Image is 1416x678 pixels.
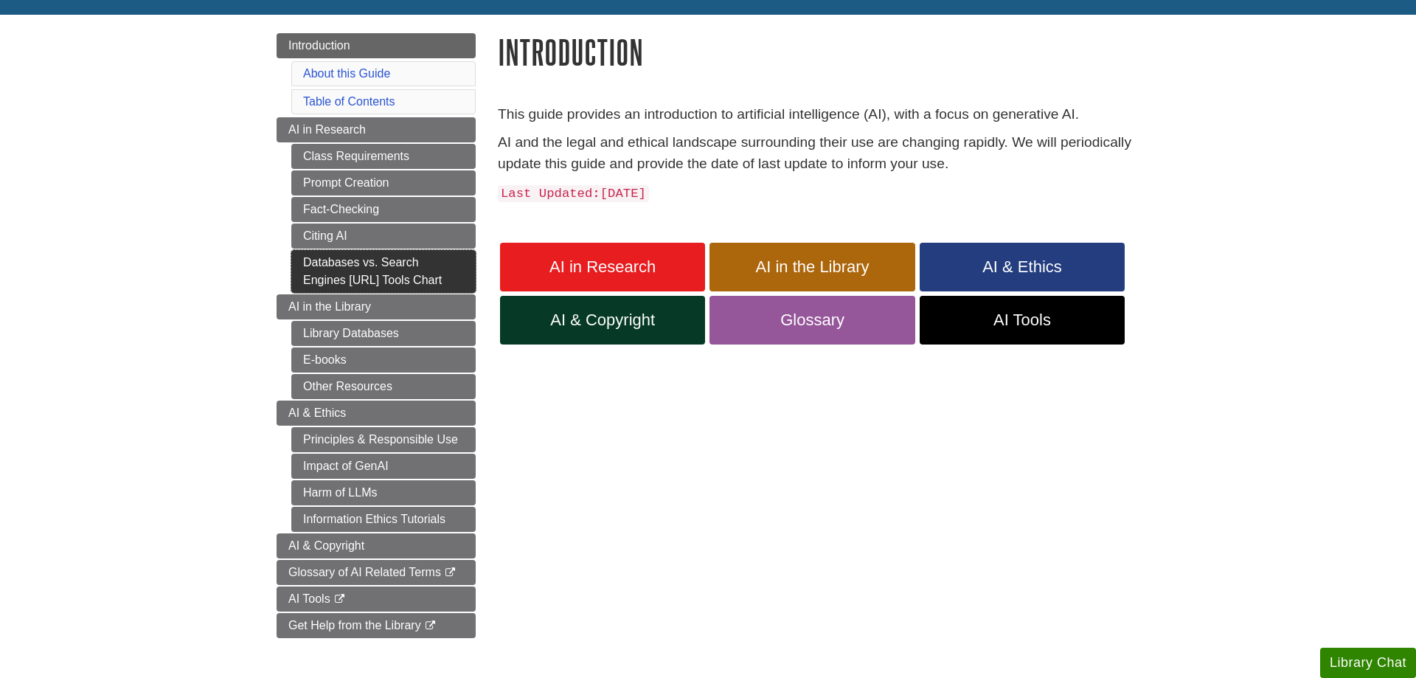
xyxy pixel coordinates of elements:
[291,454,476,479] a: Impact of GenAI
[291,507,476,532] a: Information Ethics Tutorials
[1365,304,1412,324] a: Back to Top
[291,480,476,505] a: Harm of LLMs
[303,95,395,108] a: Table of Contents
[709,243,914,291] a: AI in the Library
[277,294,476,319] a: AI in the Library
[303,67,390,80] a: About this Guide
[498,132,1139,175] p: AI and the legal and ethical landscape surrounding their use are changing rapidly. We will period...
[288,39,350,52] span: Introduction
[1320,648,1416,678] button: Library Chat
[288,300,371,313] span: AI in the Library
[277,401,476,426] a: AI & Ethics
[288,539,364,552] span: AI & Copyright
[511,311,694,330] span: AI & Copyright
[498,104,1139,125] p: This guide provides an introduction to artificial intelligence (AI), with a focus on generative AI.
[721,257,903,277] span: AI in the Library
[920,243,1125,291] a: AI & Ethics
[500,296,705,345] a: AI & Copyright
[291,427,476,452] a: Principles & Responsible Use
[498,33,1139,71] h1: Introduction
[291,197,476,222] a: Fact-Checking
[291,347,476,373] a: E-books
[931,311,1114,330] span: AI Tools
[500,243,705,291] a: AI in Research
[277,533,476,558] a: AI & Copyright
[592,187,600,201] strong: :
[277,33,476,638] div: Guide Page Menu
[931,257,1114,277] span: AI & Ethics
[277,33,476,58] a: Introduction
[277,613,476,638] a: Get Help from the Library
[333,595,346,604] i: This link opens in a new window
[277,560,476,585] a: Glossary of AI Related Terms
[291,224,476,249] a: Citing AI
[291,144,476,169] a: Class Requirements
[288,592,330,605] span: AI Tools
[291,321,476,346] a: Library Databases
[288,566,441,578] span: Glossary of AI Related Terms
[291,170,476,196] a: Prompt Creation
[291,250,476,293] a: Databases vs. Search Engines [URL] Tools Chart
[288,123,366,136] span: AI in Research
[709,296,914,345] a: Glossary
[444,568,457,578] i: This link opens in a new window
[288,407,346,419] span: AI & Ethics
[277,587,476,612] a: AI Tools
[288,619,421,632] span: Get Help from the Library
[511,257,694,277] span: AI in Research
[291,374,476,399] a: Other Resources
[920,296,1125,345] a: AI Tools
[498,185,649,202] code: Last Updated [DATE]
[721,311,903,330] span: Glossary
[424,621,437,631] i: This link opens in a new window
[277,117,476,142] a: AI in Research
